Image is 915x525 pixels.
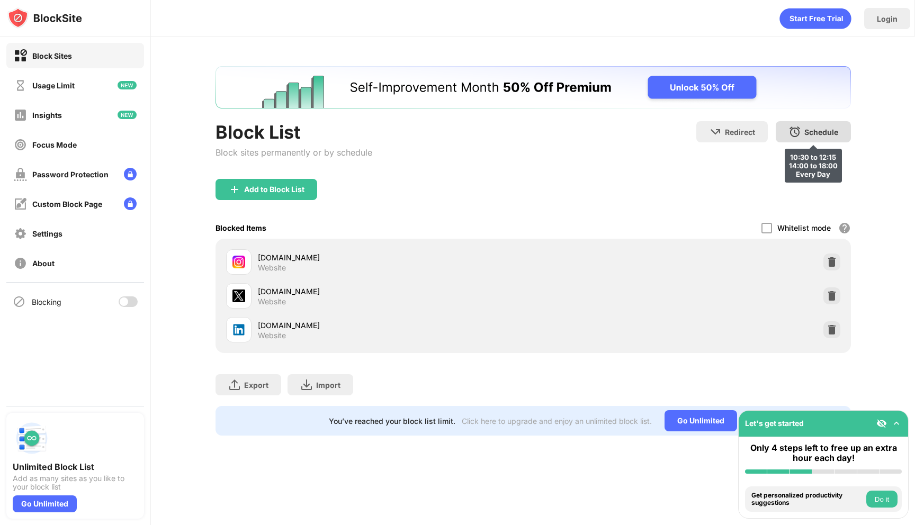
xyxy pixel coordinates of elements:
div: [DOMAIN_NAME] [258,252,533,263]
div: Blocked Items [216,223,266,232]
div: Whitelist mode [777,223,831,232]
div: Click here to upgrade and enjoy an unlimited block list. [462,417,652,426]
div: Login [877,14,898,23]
img: focus-off.svg [14,138,27,151]
div: Go Unlimited [13,495,77,512]
img: insights-off.svg [14,108,27,122]
div: Redirect [725,128,755,137]
div: Every Day [789,170,838,178]
img: omni-setup-toggle.svg [891,418,902,429]
div: animation [779,8,851,29]
div: Unlimited Block List [13,461,138,472]
img: password-protection-off.svg [14,168,27,181]
div: Website [258,263,286,273]
div: You’ve reached your block list limit. [329,417,455,426]
img: favicons [232,323,245,336]
div: Export [244,381,268,390]
div: Password Protection [32,170,109,179]
div: Settings [32,229,62,238]
img: favicons [232,289,245,302]
div: Let's get started [745,419,804,428]
div: Usage Limit [32,81,75,90]
div: Go Unlimited [665,410,737,431]
div: Only 4 steps left to free up an extra hour each day! [745,443,902,463]
img: new-icon.svg [118,81,137,89]
div: Import [316,381,340,390]
img: blocking-icon.svg [13,295,25,308]
img: settings-off.svg [14,227,27,240]
div: Add to Block List [244,185,304,194]
div: [DOMAIN_NAME] [258,286,533,297]
div: Blocking [32,297,61,306]
img: customize-block-page-off.svg [14,197,27,211]
div: 14:00 to 18:00 [789,161,838,170]
img: eye-not-visible.svg [876,418,887,429]
div: Block List [216,121,372,143]
div: Add as many sites as you like to your block list [13,474,138,491]
button: Do it [866,491,898,508]
div: Website [258,331,286,340]
img: logo-blocksite.svg [7,7,82,29]
iframe: Banner [216,66,851,108]
img: lock-menu.svg [124,197,137,210]
img: new-icon.svg [118,111,137,119]
div: Focus Mode [32,140,77,149]
div: Website [258,297,286,306]
div: Get personalized productivity suggestions [751,492,864,507]
div: Custom Block Page [32,200,102,209]
div: About [32,259,55,268]
div: Block Sites [32,51,72,60]
div: Block sites permanently or by schedule [216,147,372,158]
div: Insights [32,111,62,120]
img: push-block-list.svg [13,419,51,457]
div: Schedule [804,128,838,137]
div: [DOMAIN_NAME] [258,320,533,331]
img: lock-menu.svg [124,168,137,180]
img: time-usage-off.svg [14,79,27,92]
img: about-off.svg [14,257,27,270]
img: block-on.svg [14,49,27,62]
img: favicons [232,256,245,268]
div: 10:30 to 12:15 [789,153,838,161]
